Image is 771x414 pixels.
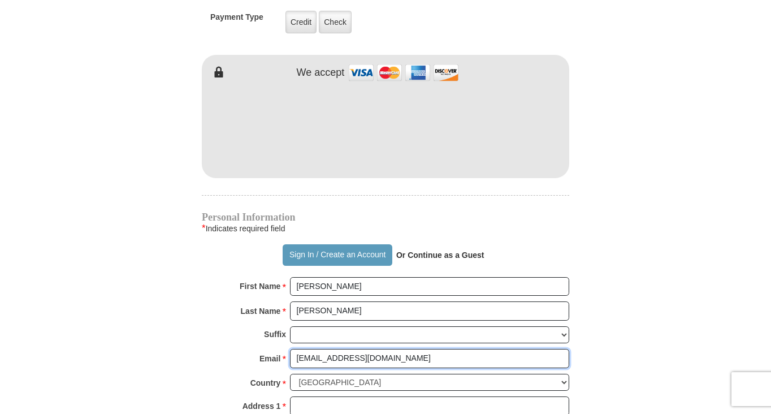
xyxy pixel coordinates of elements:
h5: Payment Type [210,12,263,28]
div: Indicates required field [202,222,569,235]
strong: Suffix [264,326,286,342]
img: credit cards accepted [347,61,460,85]
h4: We accept [297,67,345,79]
button: Sign In / Create an Account [283,244,392,266]
label: Check [319,11,352,33]
strong: First Name [240,278,280,294]
strong: Or Continue as a Guest [396,251,484,260]
strong: Email [259,351,280,366]
strong: Last Name [241,303,281,319]
strong: Address 1 [242,398,281,414]
strong: Country [250,375,281,391]
label: Credit [285,11,317,33]
h4: Personal Information [202,213,569,222]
